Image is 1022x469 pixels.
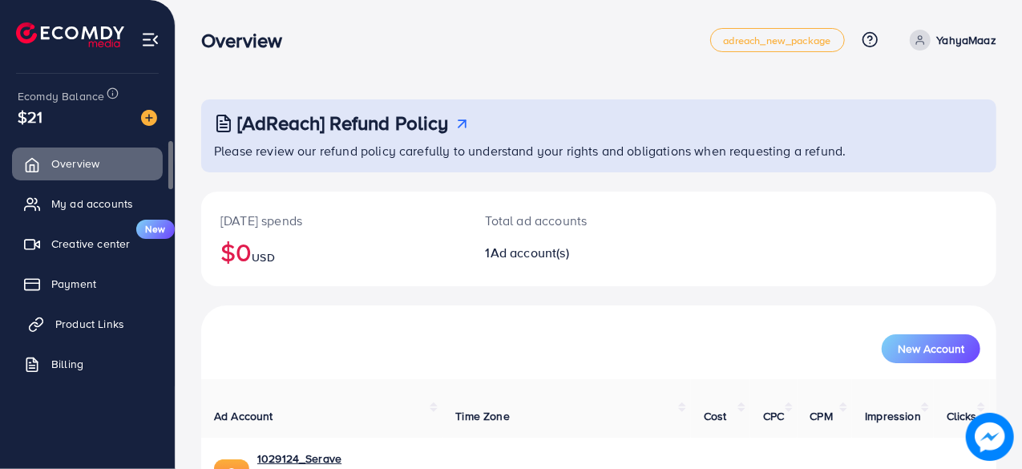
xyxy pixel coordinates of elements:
[220,237,447,267] h2: $0
[136,220,175,239] span: New
[55,316,124,332] span: Product Links
[252,249,274,265] span: USD
[491,244,569,261] span: Ad account(s)
[12,188,163,220] a: My ad accounts
[220,211,447,230] p: [DATE] spends
[865,408,921,424] span: Impression
[882,334,980,363] button: New Account
[141,110,157,126] img: image
[18,88,104,104] span: Ecomdy Balance
[898,343,964,354] span: New Account
[704,408,727,424] span: Cost
[141,30,160,49] img: menu
[12,308,163,340] a: Product Links
[903,30,996,51] a: YahyaMaaz
[214,408,273,424] span: Ad Account
[201,29,295,52] h3: Overview
[455,408,509,424] span: Time Zone
[486,245,646,261] h2: 1
[12,228,163,260] a: Creative centerNew
[18,105,42,128] span: $21
[810,408,833,424] span: CPM
[51,356,83,372] span: Billing
[12,268,163,300] a: Payment
[16,22,124,47] img: logo
[51,276,96,292] span: Payment
[51,196,133,212] span: My ad accounts
[937,30,996,50] p: YahyaMaaz
[763,408,784,424] span: CPC
[214,141,987,160] p: Please review our refund policy carefully to understand your rights and obligations when requesti...
[710,28,845,52] a: adreach_new_package
[237,111,449,135] h3: [AdReach] Refund Policy
[968,415,1012,459] img: image
[51,156,99,172] span: Overview
[947,408,977,424] span: Clicks
[12,348,163,380] a: Billing
[486,211,646,230] p: Total ad accounts
[51,236,130,252] span: Creative center
[724,35,831,46] span: adreach_new_package
[12,148,163,180] a: Overview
